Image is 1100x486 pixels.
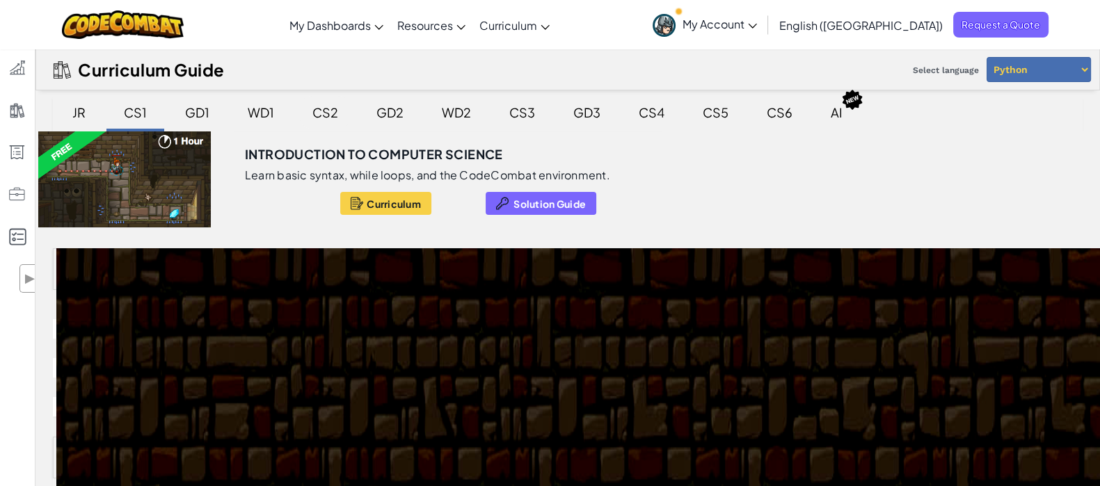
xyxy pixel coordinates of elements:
[841,89,863,111] img: IconNew.svg
[653,14,676,37] img: avatar
[646,3,764,47] a: My Account
[367,198,421,209] span: Curriculum
[245,144,503,165] h3: Introduction to Computer Science
[390,6,472,44] a: Resources
[772,6,950,44] a: English ([GEOGRAPHIC_DATA])
[397,18,453,33] span: Resources
[495,96,549,129] div: CS3
[953,12,1049,38] a: Request a Quote
[779,18,943,33] span: English ([GEOGRAPHIC_DATA])
[245,168,610,182] p: Learn basic syntax, while loops, and the CodeCombat environment.
[559,96,614,129] div: GD3
[54,61,71,79] img: IconCurriculumGuide.svg
[234,96,288,129] div: WD1
[486,192,596,215] button: Solution Guide
[53,358,820,378] a: 3a. Practice Level: Kounter Kithwise Keep out of sight of the ogre patrol. Show Code Logo See Code
[171,96,223,129] div: GD1
[58,96,99,129] div: JR
[472,6,557,44] a: Curriculum
[362,96,417,129] div: GD2
[78,60,225,79] h2: Curriculum Guide
[53,397,820,416] a: 4. Concept Challenge: Level: Careful Steps Basic movement commands. Show Code Logo See Code
[53,378,820,397] a: 3b. Practice Level: Crawlways of Kithgard Two hallways, one solution. Timing is of the essence. S...
[513,198,586,209] span: Solution Guide
[340,192,431,215] button: Curriculum
[428,96,485,129] div: WD2
[907,60,985,81] span: Select language
[689,96,742,129] div: CS5
[289,18,371,33] span: My Dashboards
[625,96,678,129] div: CS4
[53,339,820,358] a: 3. Level: Shadow Guard Evade the charging ogre to grab the gems and get to the other side safely....
[753,96,806,129] div: CS6
[24,268,35,289] span: ▶
[53,290,820,319] a: 1. Level: Dungeons of [GEOGRAPHIC_DATA] Grab the gem and escape the dungeon—but don’t run into an...
[479,18,537,33] span: Curriculum
[817,96,856,129] div: AI
[683,17,757,31] span: My Account
[298,96,352,129] div: CS2
[110,96,161,129] div: CS1
[53,319,820,339] a: 2. Level: Gems in the Deep Quickly collect the gems; you will need them. Show Code Logo See Code
[62,10,184,39] img: CodeCombat logo
[282,6,390,44] a: My Dashboards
